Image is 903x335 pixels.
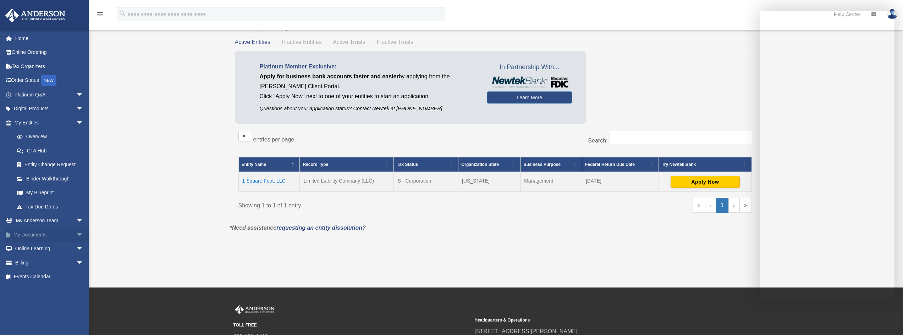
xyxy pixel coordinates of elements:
img: Anderson Advisors Platinum Portal [3,9,67,22]
span: Apply for business bank accounts faster and easier [260,73,399,79]
em: *Need assistance ? [230,225,366,231]
a: Platinum Q&Aarrow_drop_down [5,88,94,102]
a: My Anderson Teamarrow_drop_down [5,214,94,228]
div: Try Newtek Bank [662,160,740,169]
th: Organization State: Activate to sort [458,157,520,172]
img: User Pic [887,9,898,19]
span: arrow_drop_down [76,88,90,102]
th: Try Newtek Bank : Activate to sort [659,157,751,172]
span: In Partnership With... [487,62,572,73]
a: requesting an entity dissolution [276,225,362,231]
span: arrow_drop_down [76,102,90,116]
th: Business Purpose: Activate to sort [521,157,582,172]
iframe: Chat Window [760,11,894,300]
a: Previous [705,198,716,213]
a: My Blueprint [10,186,90,200]
span: Entity Name [242,162,266,167]
a: Online Learningarrow_drop_down [5,242,94,256]
th: Entity Name: Activate to invert sorting [238,157,300,172]
a: Overview [10,130,87,144]
label: entries per page [253,136,294,143]
span: arrow_drop_down [76,228,90,242]
a: Online Ordering [5,45,94,60]
td: Management [521,172,582,192]
span: Organization State [461,162,499,167]
a: 1 [716,198,728,213]
td: Limited Liability Company (LLC) [300,172,394,192]
i: menu [96,10,104,18]
p: Platinum Member Exclusive: [260,62,477,72]
a: CTA Hub [10,144,90,158]
p: Questions about your application status? Contact Newtek at [PHONE_NUMBER] [260,104,477,113]
a: menu [96,12,104,18]
th: Record Type: Activate to sort [300,157,394,172]
td: S - Corporation [394,172,458,192]
a: Tax Organizers [5,59,94,73]
a: Tax Due Dates [10,200,90,214]
a: Last [739,198,752,213]
span: Record Type [303,162,328,167]
a: My Entitiesarrow_drop_down [5,116,90,130]
i: search [119,10,126,17]
span: arrow_drop_down [76,214,90,228]
span: Business Purpose [523,162,561,167]
label: Search: [588,138,607,144]
a: Binder Walkthrough [10,172,90,186]
div: Showing 1 to 1 of 1 entry [238,198,490,211]
img: NewtekBankLogoSM.png [491,77,568,88]
td: [US_STATE] [458,172,520,192]
td: 1 Square Foot, LLC [238,172,300,192]
span: arrow_drop_down [76,242,90,256]
th: Tax Status: Activate to sort [394,157,458,172]
p: Click "Apply Now" next to one of your entities to start an application. [260,91,477,101]
small: TOLL FREE [233,322,470,329]
span: Inactive Entities [282,39,321,45]
span: arrow_drop_down [76,256,90,270]
span: Active Trusts [333,39,365,45]
p: by applying from the [PERSON_NAME] Client Portal. [260,72,477,91]
span: Inactive Trusts [377,39,413,45]
button: Apply Now [671,176,740,188]
div: NEW [41,75,56,86]
span: arrow_drop_down [76,116,90,130]
td: [DATE] [582,172,659,192]
a: Learn More [487,91,572,104]
a: Next [728,198,739,213]
a: My Documentsarrow_drop_down [5,228,94,242]
a: Billingarrow_drop_down [5,256,94,270]
a: Events Calendar [5,270,94,284]
small: Headquarters & Operations [475,317,711,324]
a: Entity Change Request [10,158,90,172]
a: Digital Productsarrow_drop_down [5,102,94,116]
a: First [693,198,705,213]
a: Home [5,31,94,45]
span: Federal Return Due Date [585,162,635,167]
a: [STREET_ADDRESS][PERSON_NAME] [475,328,578,334]
a: Order StatusNEW [5,73,94,88]
span: Tax Status [397,162,418,167]
img: Anderson Advisors Platinum Portal [233,305,276,314]
span: Active Entities [235,39,270,45]
th: Federal Return Due Date: Activate to sort [582,157,659,172]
